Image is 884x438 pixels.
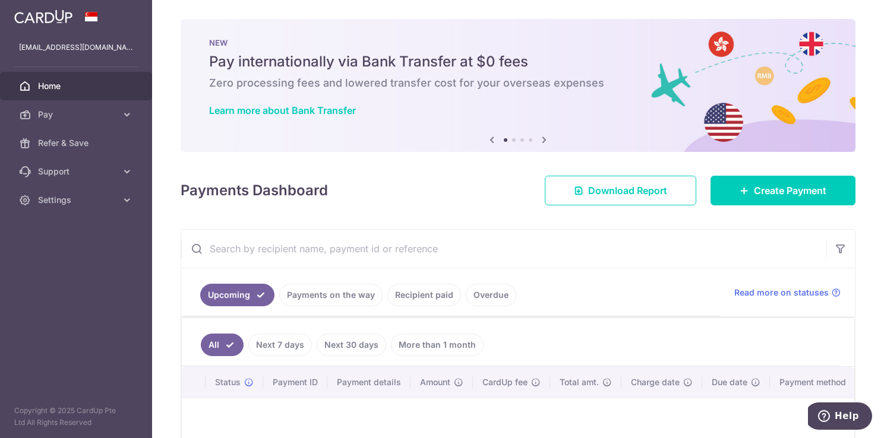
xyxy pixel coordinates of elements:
span: Total amt. [560,376,599,388]
span: Pay [38,109,116,120]
span: Create Payment [754,183,826,198]
a: Overdue [466,284,516,306]
span: Home [38,80,116,92]
span: Due date [712,376,747,388]
img: Bank transfer banner [181,19,855,152]
span: Status [215,376,241,388]
a: Payments on the way [279,284,383,306]
a: Next 7 days [248,334,312,356]
a: More than 1 month [391,334,484,356]
span: Amount [420,376,450,388]
span: Settings [38,194,116,206]
span: Support [38,166,116,177]
th: Payment details [327,367,411,398]
a: Learn more about Bank Transfer [209,104,356,116]
input: Search by recipient name, payment id or reference [181,230,826,268]
a: Read more on statuses [734,287,841,299]
a: Upcoming [200,284,274,306]
a: Download Report [545,176,696,205]
th: Payment ID [263,367,327,398]
span: Download Report [588,183,667,198]
a: Create Payment [711,176,855,205]
span: Refer & Save [38,137,116,149]
span: CardUp fee [482,376,528,388]
h4: Payments Dashboard [181,180,328,201]
p: NEW [209,38,827,47]
p: [EMAIL_ADDRESS][DOMAIN_NAME] [19,42,133,53]
span: Read more on statuses [734,287,829,299]
th: Payment method [770,367,860,398]
a: Next 30 days [317,334,386,356]
iframe: Opens a widget where you can find more information [808,402,872,432]
span: Charge date [631,376,680,388]
a: All [201,334,244,356]
a: Recipient paid [387,284,461,306]
img: CardUp [14,9,72,24]
h5: Pay internationally via Bank Transfer at $0 fees [209,52,827,71]
h6: Zero processing fees and lowered transfer cost for your overseas expenses [209,76,827,90]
